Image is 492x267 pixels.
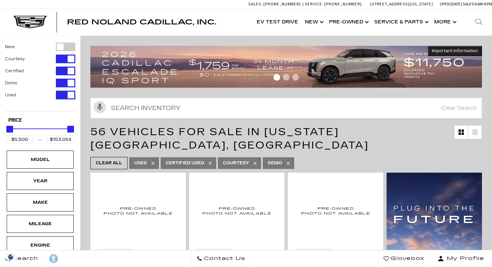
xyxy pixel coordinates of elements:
[194,178,279,244] img: 2011 Cadillac DTS Platinum Collection
[432,48,478,54] span: Important Information
[431,9,459,35] button: More
[7,193,74,211] div: MakeMake
[5,42,75,111] div: Filter by Vehicle Type
[90,126,369,151] span: 56 Vehicles for Sale in [US_STATE][GEOGRAPHIC_DATA], [GEOGRAPHIC_DATA]
[444,254,484,263] span: My Profile
[475,2,492,6] span: 9 AM-6 PM
[248,2,262,6] span: Sales:
[6,123,74,144] div: Price
[23,220,57,228] div: Mileage
[305,2,323,6] span: Service:
[67,19,216,25] a: Red Noland Cadillac, Inc.
[378,250,430,267] a: Glovebox
[8,117,72,123] h5: Price
[194,249,234,257] button: Compare Vehicle
[23,156,57,163] div: Model
[90,46,482,88] img: 2509-September-FOM-Escalade-IQ-Lease9
[303,2,363,6] a: Service: [PHONE_NUMBER]
[5,92,16,98] label: Used
[47,135,74,144] input: Maximum
[23,199,57,206] div: Make
[292,74,299,81] span: Go to slide 3
[371,9,431,35] a: Service & Parts
[248,2,303,6] a: Sales: [PHONE_NUMBER]
[95,249,136,257] button: Compare Vehicle
[67,18,216,26] span: Red Noland Cadillac, Inc.
[269,249,279,261] button: Save Vehicle
[263,2,301,6] span: [PHONE_NUMBER]
[7,236,74,254] div: EngineEngine
[440,2,462,6] span: Open [DATE]
[5,43,15,50] label: New
[430,250,492,267] button: Open user profile menu
[23,242,57,249] div: Engine
[202,254,245,263] span: Contact Us
[5,68,24,74] label: Certified
[134,159,147,167] span: Used
[428,46,482,56] button: Important Information
[463,2,475,6] span: Sales:
[324,2,362,6] span: [PHONE_NUMBER]
[166,159,204,167] span: Certified Used
[253,9,302,35] a: EV Test Drive
[7,172,74,190] div: YearYear
[90,98,482,118] input: Search Inventory
[370,2,433,6] a: [STREET_ADDRESS][US_STATE]
[273,74,280,81] span: Go to slide 1
[191,250,251,267] a: Contact Us
[293,178,378,244] img: 2020 Cadillac XT4 Premium Luxury
[368,249,378,261] button: Save Vehicle
[67,126,74,132] div: Maximum Price
[5,56,25,62] label: Courtesy
[171,249,181,261] button: Save Vehicle
[326,9,371,35] a: Pre-Owned
[6,135,33,144] input: Minimum
[223,159,249,167] span: Courtesy
[7,151,74,169] div: ModelModel
[5,80,17,86] label: Demo
[389,254,424,263] span: Glovebox
[95,178,181,244] img: 2014 Cadillac XTS PREM
[3,253,19,260] img: Opt-Out Icon
[302,9,326,35] a: New
[94,101,106,113] svg: Click to toggle on voice search
[96,159,122,167] span: Clear All
[13,16,47,28] img: Cadillac Dark Logo with Cadillac White Text
[268,159,282,167] span: Demo
[283,74,290,81] span: Go to slide 2
[23,177,57,185] div: Year
[7,215,74,233] div: MileageMileage
[3,253,19,260] section: Click to Open Cookie Consent Modal
[293,249,333,257] button: Compare Vehicle
[6,126,13,132] div: Minimum Price
[10,254,38,263] span: Search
